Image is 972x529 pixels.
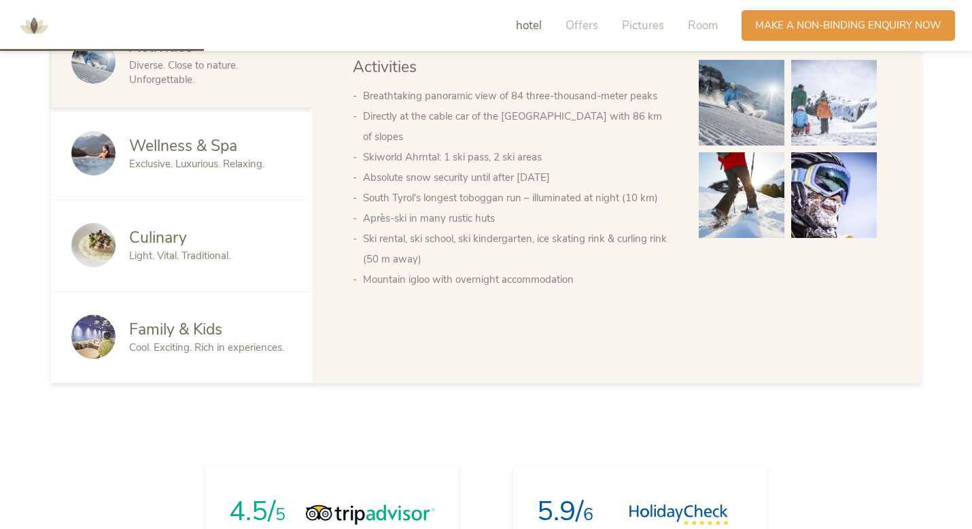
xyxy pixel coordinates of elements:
font: Exclusive. Luxurious. Relaxing. [129,157,264,171]
font: 6 [583,503,593,526]
img: AMONTI & LUNARIS wellness resort [14,5,54,46]
font: Room [688,18,718,33]
font: 5 [275,503,285,526]
font: Breathtaking panoramic view of 84 three-thousand-meter peaks [363,89,657,103]
a: AMONTI & LUNARIS wellness resort [14,20,54,30]
font: Absolute snow security until after [DATE] [363,171,550,184]
font: Wellness & Spa [129,135,237,156]
font: Cool. Exciting. Rich in experiences. [129,341,284,354]
font: Family & Kids [129,319,222,340]
font: Ski rental, ski school, ski kindergarten, ice skating rink & curling rink (50 m away) [363,232,667,266]
font: Culinary [129,227,187,248]
font: Make a non-binding enquiry now [755,18,941,32]
font: Offers [566,18,598,33]
font: Mountain igloo with overnight accommodation [363,273,574,286]
font: Diverse. Close to nature. Unforgettable. [129,58,238,86]
img: TripAdvisor [306,505,435,525]
font: Activities [353,56,417,78]
font: South Tyrol's longest toboggan run – illuminated at night (10 km) [363,191,658,205]
img: HolidayCheck [629,505,729,525]
font: Après-ski in many rustic huts [363,211,495,225]
font: hotel [516,18,542,33]
font: Skiworld Ahrntal: 1 ski pass, 2 ski areas [363,150,542,164]
font: Directly at the cable car of the [GEOGRAPHIC_DATA] with 86 km of slopes [363,109,662,143]
font: Light. Vital. Traditional. [129,249,230,262]
font: Pictures [622,18,664,33]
